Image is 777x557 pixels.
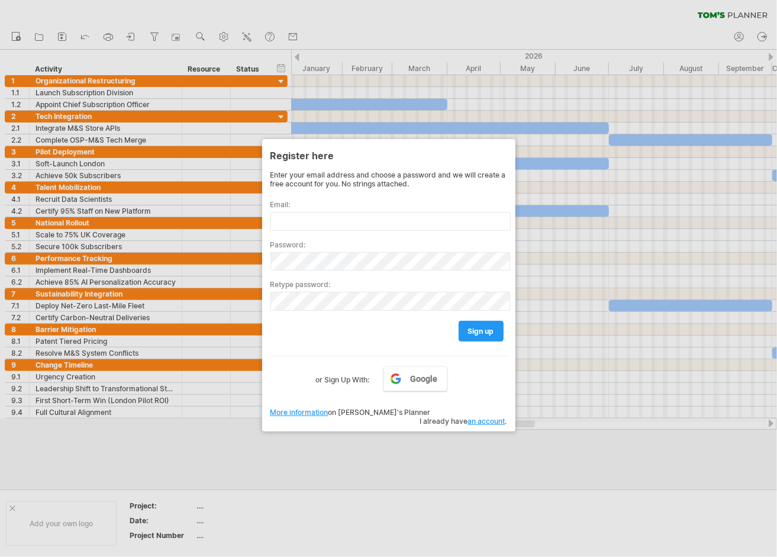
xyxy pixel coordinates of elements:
[315,366,369,387] label: or Sign Up With:
[383,366,447,391] a: Google
[459,321,504,342] a: sign up
[270,280,507,289] label: Retype password:
[270,240,507,249] label: Password:
[468,417,505,426] a: an account
[270,200,507,209] label: Email:
[270,144,507,166] div: Register here
[270,170,507,188] div: Enter your email address and choose a password and we will create a free account for you. No stri...
[420,417,507,426] span: I already have .
[410,374,437,384] span: Google
[270,408,328,417] a: More information
[468,327,494,336] span: sign up
[270,408,431,417] span: on [PERSON_NAME]'s Planner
